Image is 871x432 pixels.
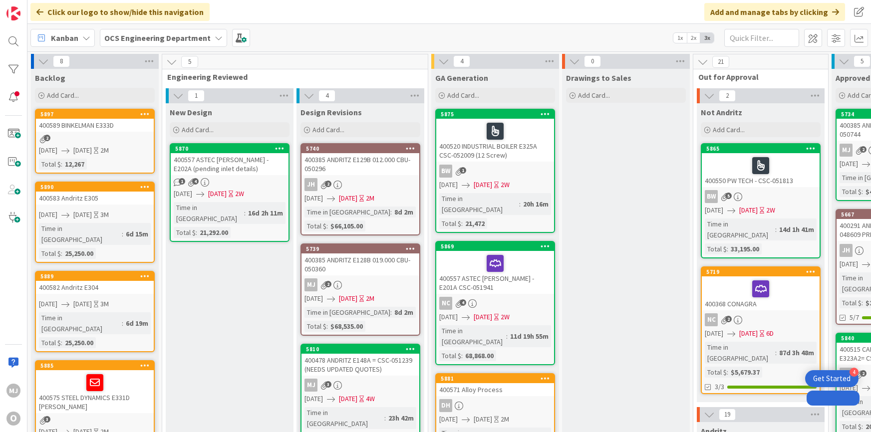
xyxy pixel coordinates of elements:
[171,144,289,175] div: 5870400557 ASTEC [PERSON_NAME] - E202A (pending inlet details)
[306,245,419,252] div: 5739
[192,178,199,185] span: 4
[441,111,554,118] div: 5875
[705,328,723,339] span: [DATE]
[439,218,461,229] div: Total $
[578,91,610,100] span: Add Card...
[702,144,820,153] div: 5865
[436,110,554,119] div: 5875
[325,281,331,287] span: 2
[862,297,863,308] span: :
[436,165,554,178] div: BW
[461,350,463,361] span: :
[436,383,554,396] div: 400571 Alloy Process
[727,243,728,254] span: :
[777,224,817,235] div: 14d 1h 41m
[6,6,20,20] img: Visit kanbanzone.com
[463,350,496,361] div: 68,868.00
[702,144,820,187] div: 5865400550 PW TECH - CSC-051813
[840,259,858,269] span: [DATE]
[301,345,419,354] div: 5810
[519,199,521,210] span: :
[244,208,246,218] span: :
[702,313,820,326] div: NC
[174,227,196,238] div: Total $
[435,73,488,83] span: GA Generation
[705,205,723,216] span: [DATE]
[706,145,820,152] div: 5865
[39,159,61,170] div: Total $
[435,109,555,233] a: 5875400520 INDUSTRIAL BOILER E325A CSC-052009 (12 Screw)BW[DATE][DATE]2WTime in [GEOGRAPHIC_DATA]...
[436,251,554,294] div: 400557 ASTEC [PERSON_NAME] - E201A CSC-051941
[840,421,862,432] div: Total $
[366,394,375,404] div: 4W
[171,153,289,175] div: 400557 ASTEC [PERSON_NAME] - E202A (pending inlet details)
[584,55,601,67] span: 0
[719,90,736,102] span: 2
[673,33,687,43] span: 1x
[62,337,96,348] div: 25,250.00
[501,180,510,190] div: 2W
[701,143,821,258] a: 5865400550 PW TECH - CSC-051813BW[DATE][DATE]2WTime in [GEOGRAPHIC_DATA]:14d 1h 41mTotal $:33,195.00
[687,33,700,43] span: 2x
[36,370,154,413] div: 400575 STEEL DYNAMICS E331D [PERSON_NAME]
[61,159,62,170] span: :
[713,125,745,134] span: Add Card...
[73,210,92,220] span: [DATE]
[304,220,326,231] div: Total $
[304,379,317,392] div: MJ
[306,145,419,152] div: 5740
[439,193,519,215] div: Time in [GEOGRAPHIC_DATA]
[208,189,227,199] span: [DATE]
[6,384,20,398] div: MJ
[30,3,210,21] div: Click our logo to show/hide this navigation
[439,399,452,412] div: DH
[62,248,96,259] div: 25,250.00
[715,382,724,392] span: 3/3
[521,199,551,210] div: 20h 16m
[506,331,508,342] span: :
[436,242,554,251] div: 5869
[304,207,390,217] div: Time in [GEOGRAPHIC_DATA]
[441,375,554,382] div: 5881
[390,207,392,217] span: :
[35,182,155,263] a: 5890400583 Andritz E305[DATE][DATE]3MTime in [GEOGRAPHIC_DATA]:6d 15mTotal $:25,250.00
[766,328,774,339] div: 6D
[304,178,317,191] div: JH
[39,312,122,334] div: Time in [GEOGRAPHIC_DATA]
[39,299,57,309] span: [DATE]
[36,281,154,294] div: 400582 Andritz E304
[439,297,452,310] div: NC
[366,193,374,204] div: 2M
[508,331,551,342] div: 11d 19h 55m
[175,145,289,152] div: 5870
[39,248,61,259] div: Total $
[40,362,154,369] div: 5885
[44,416,50,423] span: 3
[439,414,458,425] span: [DATE]
[304,193,323,204] span: [DATE]
[301,244,419,275] div: 5739400385 ANDRITZ E128B 019.000 CBU- 050360
[860,370,867,377] span: 2
[174,189,192,199] span: [DATE]
[318,90,335,102] span: 4
[460,299,466,306] span: 4
[727,367,728,378] span: :
[44,135,50,141] span: 2
[840,186,862,197] div: Total $
[724,29,799,47] input: Quick Filter...
[705,313,718,326] div: NC
[862,421,863,432] span: :
[40,111,154,118] div: 5897
[725,316,732,322] span: 2
[339,293,357,304] span: [DATE]
[170,143,290,242] a: 5870400557 ASTEC [PERSON_NAME] - E202A (pending inlet details)[DATE][DATE]2WTime in [GEOGRAPHIC_D...
[436,374,554,396] div: 5881400571 Alloy Process
[181,56,198,68] span: 5
[122,318,123,329] span: :
[100,210,109,220] div: 3M
[36,119,154,132] div: 400589 BINKELMAN E333D
[854,55,871,67] span: 5
[836,73,870,83] span: Approved
[501,414,509,425] div: 2M
[775,224,777,235] span: :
